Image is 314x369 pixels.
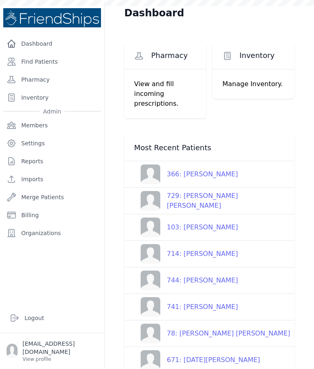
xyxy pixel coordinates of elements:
[134,191,291,211] a: 729: [PERSON_NAME] [PERSON_NAME]
[3,189,101,205] a: Merge Patients
[3,89,101,106] a: Inventory
[134,143,211,153] span: Most Recent Patients
[160,222,238,232] div: 103: [PERSON_NAME]
[240,51,275,60] span: Inventory
[160,302,238,312] div: 741: [PERSON_NAME]
[141,271,160,290] img: person-242608b1a05df3501eefc295dc1bc67a.jpg
[141,164,160,184] img: person-242608b1a05df3501eefc295dc1bc67a.jpg
[134,271,238,290] a: 744: [PERSON_NAME]
[7,340,98,362] a: [EMAIL_ADDRESS][DOMAIN_NAME] View profile
[141,218,160,237] img: person-242608b1a05df3501eefc295dc1bc67a.jpg
[3,225,101,241] a: Organizations
[3,171,101,187] a: Imports
[22,356,98,362] p: View profile
[134,324,290,343] a: 78: [PERSON_NAME] [PERSON_NAME]
[160,355,260,365] div: 671: [DATE][PERSON_NAME]
[160,191,291,211] div: 729: [PERSON_NAME] [PERSON_NAME]
[160,329,290,338] div: 78: [PERSON_NAME] [PERSON_NAME]
[141,297,160,317] img: person-242608b1a05df3501eefc295dc1bc67a.jpg
[3,207,101,223] a: Billing
[3,117,101,133] a: Members
[222,79,285,89] p: Manage Inventory.
[141,324,160,343] img: person-242608b1a05df3501eefc295dc1bc67a.jpg
[134,164,238,184] a: 366: [PERSON_NAME]
[3,8,101,27] img: Medical Missions EMR
[3,71,101,88] a: Pharmacy
[3,36,101,52] a: Dashboard
[3,135,101,151] a: Settings
[124,7,184,20] h1: Dashboard
[141,191,160,211] img: person-242608b1a05df3501eefc295dc1bc67a.jpg
[40,107,65,116] span: Admin
[160,169,238,179] div: 366: [PERSON_NAME]
[22,340,98,356] p: [EMAIL_ADDRESS][DOMAIN_NAME]
[134,79,196,109] p: View and fill incoming prescriptions.
[160,249,238,259] div: 714: [PERSON_NAME]
[141,244,160,264] img: person-242608b1a05df3501eefc295dc1bc67a.jpg
[213,42,294,118] a: Inventory Manage Inventory.
[7,310,98,326] a: Logout
[134,218,238,237] a: 103: [PERSON_NAME]
[134,297,238,317] a: 741: [PERSON_NAME]
[134,244,238,264] a: 714: [PERSON_NAME]
[124,42,206,118] a: Pharmacy View and fill incoming prescriptions.
[160,276,238,285] div: 744: [PERSON_NAME]
[151,51,188,60] span: Pharmacy
[3,153,101,169] a: Reports
[3,53,101,70] a: Find Patients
